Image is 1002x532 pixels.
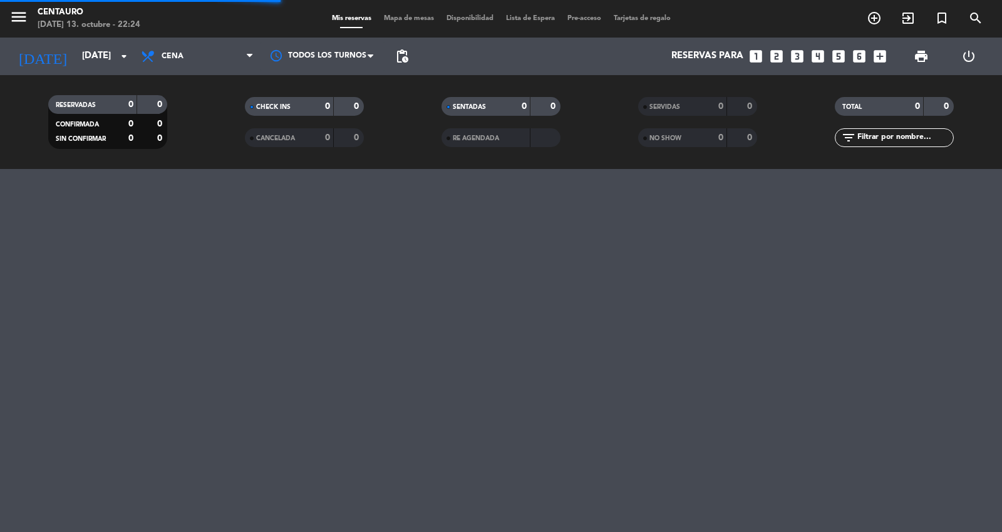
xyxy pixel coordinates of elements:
[522,102,527,111] strong: 0
[157,134,165,143] strong: 0
[157,120,165,128] strong: 0
[968,11,983,26] i: search
[56,136,106,142] span: SIN CONFIRMAR
[671,51,743,62] span: Reservas para
[116,49,132,64] i: arrow_drop_down
[768,48,785,64] i: looks_two
[856,131,953,145] input: Filtrar por nombre...
[789,48,805,64] i: looks_3
[842,104,862,110] span: TOTAL
[872,48,888,64] i: add_box
[378,15,440,22] span: Mapa de mesas
[901,11,916,26] i: exit_to_app
[395,49,410,64] span: pending_actions
[718,133,723,142] strong: 0
[718,102,723,111] strong: 0
[914,49,929,64] span: print
[649,104,680,110] span: SERVIDAS
[162,52,183,61] span: Cena
[354,102,361,111] strong: 0
[38,19,140,31] div: [DATE] 13. octubre - 22:24
[747,102,755,111] strong: 0
[851,48,867,64] i: looks_6
[9,43,76,70] i: [DATE]
[325,133,330,142] strong: 0
[934,11,949,26] i: turned_in_not
[9,8,28,26] i: menu
[56,102,96,108] span: RESERVADAS
[961,49,976,64] i: power_settings_new
[944,102,951,111] strong: 0
[325,102,330,111] strong: 0
[157,100,165,109] strong: 0
[607,15,677,22] span: Tarjetas de regalo
[748,48,764,64] i: looks_one
[810,48,826,64] i: looks_4
[354,133,361,142] strong: 0
[9,8,28,31] button: menu
[128,120,133,128] strong: 0
[649,135,681,141] span: NO SHOW
[453,104,486,110] span: SENTADAS
[326,15,378,22] span: Mis reservas
[38,6,140,19] div: Centauro
[453,135,499,141] span: RE AGENDADA
[867,11,882,26] i: add_circle_outline
[440,15,500,22] span: Disponibilidad
[128,134,133,143] strong: 0
[256,135,295,141] span: CANCELADA
[915,102,920,111] strong: 0
[500,15,561,22] span: Lista de Espera
[56,121,99,128] span: CONFIRMADA
[550,102,558,111] strong: 0
[256,104,291,110] span: CHECK INS
[945,38,993,75] div: LOG OUT
[561,15,607,22] span: Pre-acceso
[841,130,856,145] i: filter_list
[830,48,847,64] i: looks_5
[747,133,755,142] strong: 0
[128,100,133,109] strong: 0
